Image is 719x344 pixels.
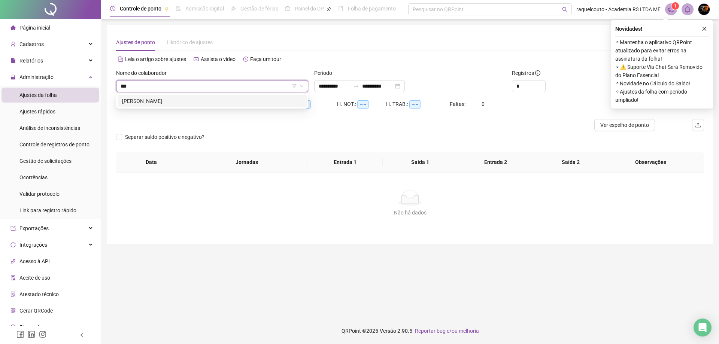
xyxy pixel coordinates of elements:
span: file [10,58,16,63]
span: search [562,7,568,12]
span: Atestado técnico [19,291,59,297]
label: Período [314,69,337,77]
span: dashboard [285,6,290,11]
span: upload [695,122,701,128]
span: file-text [118,57,123,62]
span: Controle de registros de ponto [19,141,90,147]
label: Nome do colaborador [116,69,172,77]
span: raquelcouto - Academia R3 LTDA ME [576,5,661,13]
span: down [300,84,304,88]
span: info-circle [535,70,540,76]
th: Observações [603,152,698,173]
span: audit [10,275,16,280]
span: Relatórios [19,58,43,64]
span: Integrações [19,242,47,248]
span: qrcode [10,308,16,313]
span: Reportar bug e/ou melhoria [415,328,479,334]
span: youtube [194,57,199,62]
div: [PERSON_NAME] [122,97,302,105]
span: Ajustes rápidos [19,109,55,115]
span: book [338,6,343,11]
span: filter [292,84,297,88]
span: Ver espelho de ponto [600,121,649,129]
span: Assista o vídeo [201,56,236,62]
span: Painel do DP [295,6,324,12]
span: Exportações [19,225,49,231]
span: Ajustes de ponto [116,39,155,45]
span: Versão [380,328,396,334]
th: Entrada 2 [458,152,533,173]
span: Cadastros [19,41,44,47]
span: Gestão de solicitações [19,158,72,164]
span: Controle de ponto [120,6,161,12]
span: clock-circle [110,6,115,11]
footer: QRPoint © 2025 - 2.90.5 - [101,318,719,344]
span: Página inicial [19,25,50,31]
span: Aceite de uso [19,275,50,281]
span: ⚬ ⚠️ Suporte Via Chat Será Removido do Plano Essencial [615,63,709,79]
span: home [10,25,16,30]
span: pushpin [327,7,331,11]
button: Ver espelho de ponto [594,119,655,131]
th: Saída 2 [533,152,609,173]
span: Administração [19,74,54,80]
span: Acesso à API [19,258,50,264]
span: Observações [609,158,692,166]
span: ⚬ Mantenha o aplicativo QRPoint atualizado para evitar erros na assinatura da folha! [615,38,709,63]
span: left [79,332,85,338]
span: history [243,57,248,62]
span: lock [10,74,16,80]
span: export [10,226,16,231]
div: Não há dados [125,208,695,217]
span: Ocorrências [19,174,48,180]
div: H. TRAB.: [386,100,450,109]
span: Link para registro rápido [19,207,76,213]
span: Faça um tour [250,56,281,62]
span: Ajustes da folha [19,92,57,98]
span: facebook [16,331,24,338]
span: Validar protocolo [19,191,60,197]
span: to [353,83,359,89]
th: Entrada 1 [307,152,383,173]
span: swap-right [353,83,359,89]
span: 1 [674,3,677,9]
span: Análise de inconsistências [19,125,80,131]
div: Open Intercom Messenger [694,319,712,337]
span: solution [10,292,16,297]
span: instagram [39,331,46,338]
span: sync [10,242,16,247]
span: --:-- [357,100,369,109]
span: Separar saldo positivo e negativo? [122,133,207,141]
th: Saída 1 [383,152,458,173]
span: Financeiro [19,324,44,330]
th: Data [116,152,186,173]
span: --:-- [409,100,421,109]
span: ⚬ Novidade no Cálculo do Saldo! [615,79,709,88]
div: GABRIELY FERREIRA DE MEDEIROS [118,95,307,107]
span: Leia o artigo sobre ajustes [125,56,186,62]
span: Gerar QRCode [19,308,53,314]
img: 73374 [698,4,710,15]
span: api [10,259,16,264]
span: Admissão digital [185,6,224,12]
span: notification [668,6,674,13]
span: linkedin [28,331,35,338]
span: ⚬ Ajustes da folha com período ampliado! [615,88,709,104]
span: user-add [10,42,16,47]
span: Gestão de férias [240,6,278,12]
span: sun [231,6,236,11]
span: Faltas: [450,101,467,107]
span: bell [684,6,691,13]
span: pushpin [164,7,169,11]
div: H. NOT.: [337,100,386,109]
span: Novidades ! [615,25,642,33]
sup: 1 [671,2,679,10]
span: dollar [10,325,16,330]
span: 0 [482,101,485,107]
span: close [702,26,707,31]
th: Jornadas [186,152,307,173]
span: file-done [176,6,181,11]
div: HE 3: [288,100,337,109]
span: Folha de pagamento [348,6,396,12]
span: Histórico de ajustes [167,39,213,45]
